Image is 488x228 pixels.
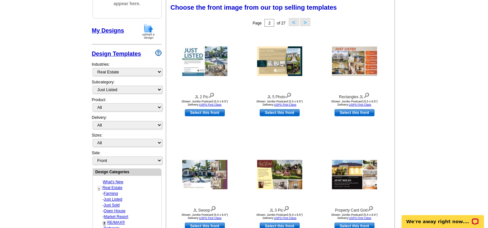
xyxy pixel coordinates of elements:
[332,47,377,76] img: Rectangles JL
[283,204,289,212] img: view design details
[182,160,227,189] img: JL Swoop
[289,18,299,26] button: <
[92,79,162,97] div: Subcategory:
[349,216,371,220] a: USPS First Class
[155,50,162,56] img: design-wizard-help-icon.png
[98,191,161,196] div: -
[169,213,240,220] div: Shown: Jumbo Postcard (5.5 x 8.5") Delivery:
[169,204,240,213] div: JL Swoop
[185,109,225,116] a: use this design
[257,46,302,76] img: JL 5 Photo
[92,51,141,57] a: Design Templates
[349,103,371,106] a: USPS First Class
[274,103,296,106] a: USPS First Class
[285,91,292,98] img: view design details
[171,4,337,11] span: Choose the front image from our top selling templates
[104,203,120,207] a: Just Sold
[98,208,161,214] div: -
[367,204,373,212] img: view design details
[277,21,285,25] span: of 27
[98,214,161,220] div: -
[257,160,302,189] img: JL 3 Pic
[92,27,124,34] a: My Designs
[319,204,390,213] div: Property Card Grid
[274,216,296,220] a: USPS First Class
[98,196,161,202] div: -
[107,220,125,225] a: RE/MAX®
[199,103,222,106] a: USPS First Class
[199,216,222,220] a: USPS First Class
[98,185,100,191] a: -
[104,209,125,213] a: Open House
[300,18,310,26] button: >
[140,23,157,40] img: upload-design
[334,109,374,116] a: use this design
[364,91,370,98] img: view design details
[103,220,106,225] a: +
[244,204,315,213] div: JL 3 Pic
[98,202,161,208] div: -
[253,21,262,25] span: Page
[93,169,161,175] div: Design Categories
[332,160,377,189] img: Property Card Grid
[103,180,124,184] a: What's New
[182,46,227,76] img: JL 2 Pic
[208,91,214,98] img: view design details
[319,100,390,106] div: Shown: Jumbo Postcard (5.5 x 8.5") Delivery:
[260,109,300,116] a: use this design
[104,197,122,202] a: Just Listed
[169,91,240,100] div: JL 2 Pic
[92,150,162,165] div: Side:
[104,214,128,219] a: Market Report
[210,204,216,212] img: view design details
[92,58,162,79] div: Industries:
[244,213,315,220] div: Shown: Jumbo Postcard (5.5 x 8.5") Delivery:
[319,213,390,220] div: Shown: Jumbo Postcard (5.5 x 8.5") Delivery:
[92,132,162,150] div: Sizes:
[397,208,488,228] iframe: LiveChat chat widget
[92,115,162,132] div: Delivery:
[244,100,315,106] div: Shown: Jumbo Postcard (5.5 x 8.5") Delivery:
[244,91,315,100] div: JL 5 Photo
[319,91,390,100] div: Rectangles JL
[92,97,162,115] div: Product:
[104,191,118,196] a: Farming
[169,100,240,106] div: Shown: Jumbo Postcard (5.5 x 8.5") Delivery:
[103,185,123,190] a: Real Estate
